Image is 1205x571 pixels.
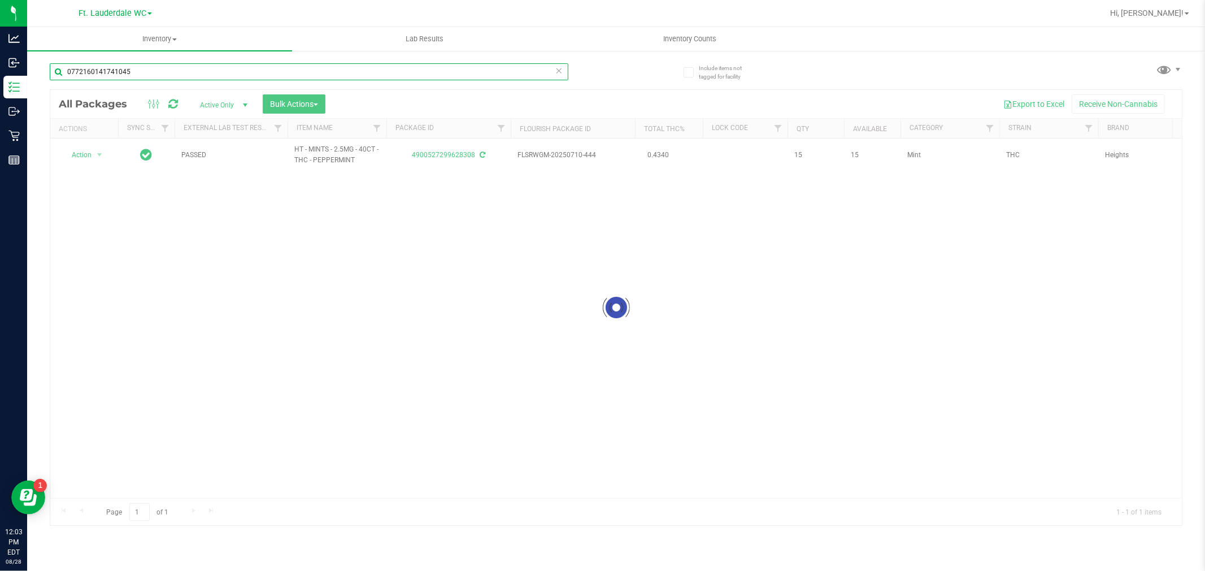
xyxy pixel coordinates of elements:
a: Inventory Counts [557,27,822,51]
p: 12:03 PM EDT [5,527,22,557]
a: Lab Results [292,27,557,51]
span: Ft. Lauderdale WC [79,8,146,18]
p: 08/28 [5,557,22,566]
inline-svg: Reports [8,154,20,166]
input: Search Package ID, Item Name, SKU, Lot or Part Number... [50,63,568,80]
inline-svg: Inbound [8,57,20,68]
span: Clear [555,63,563,78]
span: Inventory [27,34,292,44]
span: Lab Results [390,34,459,44]
span: Hi, [PERSON_NAME]! [1110,8,1184,18]
inline-svg: Retail [8,130,20,141]
iframe: Resource center unread badge [33,479,47,492]
span: Include items not tagged for facility [699,64,755,81]
inline-svg: Inventory [8,81,20,93]
inline-svg: Analytics [8,33,20,44]
a: Inventory [27,27,292,51]
iframe: Resource center [11,481,45,514]
inline-svg: Outbound [8,106,20,117]
span: Inventory Counts [648,34,732,44]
